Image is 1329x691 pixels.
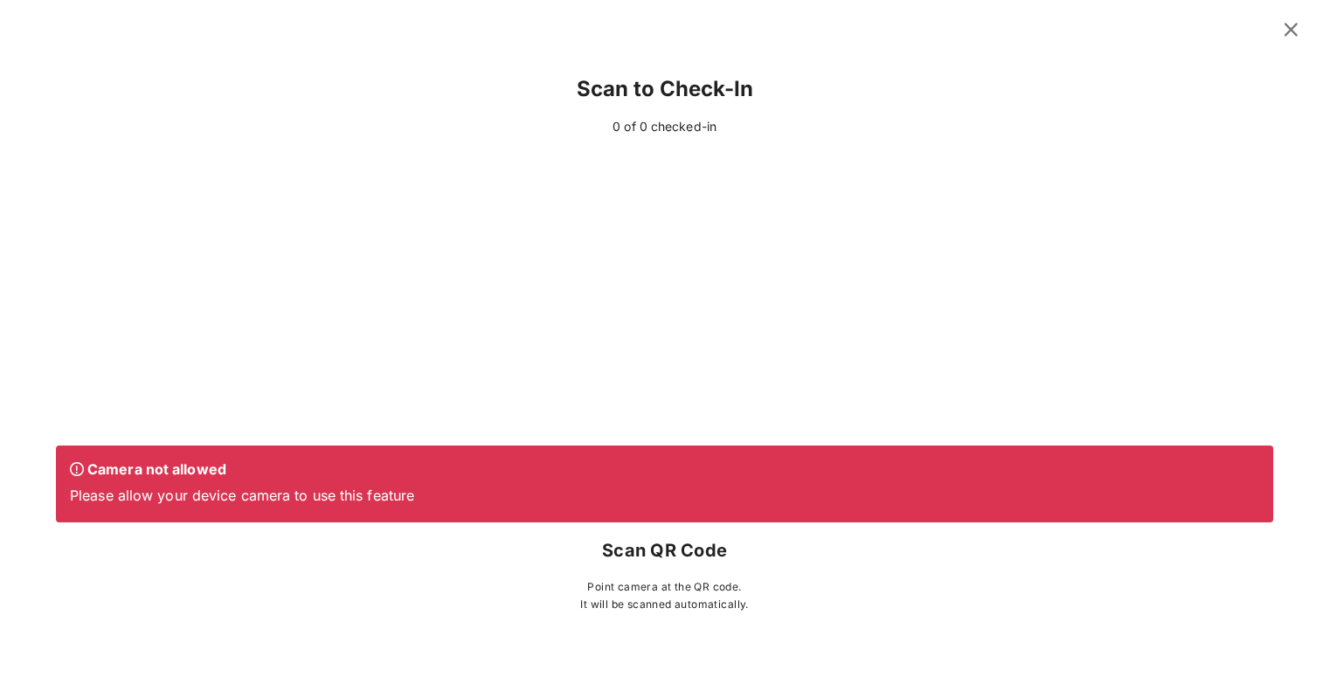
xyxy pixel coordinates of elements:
p: Camera not allowed [70,460,1259,479]
p: It will be scanned automatically. [56,596,1273,613]
p: Point camera at the QR code. [56,578,1273,596]
div: Scan to Check-In [56,61,1273,117]
p: Please allow your device camera to use this feature [70,486,1259,505]
div: 0 of 0 checked-in [56,117,1273,136]
p: Scan QR Code [56,536,1273,564]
